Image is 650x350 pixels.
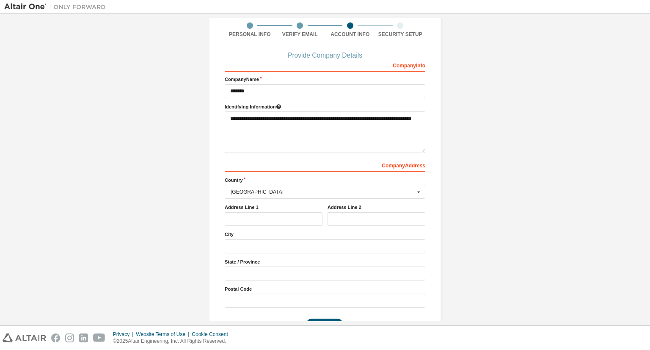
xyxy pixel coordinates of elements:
div: Verify Email [275,31,325,38]
div: Security Setup [375,31,426,38]
img: altair_logo.svg [3,333,46,342]
label: City [225,231,425,238]
label: Address Line 2 [328,204,425,211]
label: Address Line 1 [225,204,322,211]
label: State / Province [225,258,425,265]
label: Company Name [225,76,425,83]
img: facebook.svg [51,333,60,342]
div: Privacy [113,331,136,338]
div: Provide Company Details [225,53,425,58]
img: Altair One [4,3,110,11]
label: Country [225,177,425,183]
label: Postal Code [225,286,425,292]
div: Website Terms of Use [136,331,192,338]
p: © 2025 Altair Engineering, Inc. All Rights Reserved. [113,338,233,345]
div: Personal Info [225,31,275,38]
div: [GEOGRAPHIC_DATA] [231,189,415,194]
img: youtube.svg [93,333,105,342]
label: Please provide any information that will help our support team identify your company. Email and n... [225,103,425,110]
div: Company Address [225,158,425,172]
img: instagram.svg [65,333,74,342]
div: Account Info [325,31,375,38]
button: Next [306,319,344,331]
div: Cookie Consent [192,331,233,338]
img: linkedin.svg [79,333,88,342]
div: Company Info [225,58,425,72]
